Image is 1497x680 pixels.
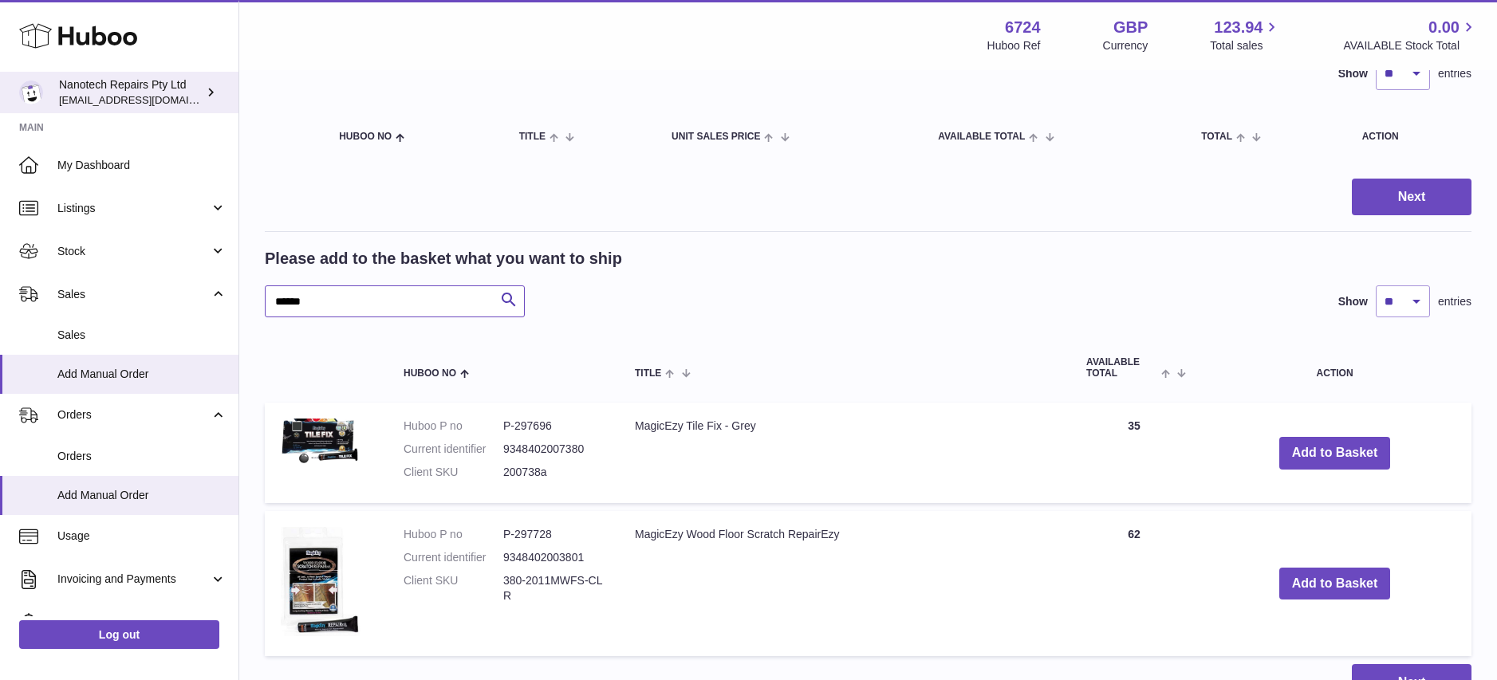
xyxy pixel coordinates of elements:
[1113,17,1148,38] strong: GBP
[1214,17,1263,38] span: 123.94
[1428,17,1460,38] span: 0.00
[503,573,603,603] dd: 380-2011MWFS-CLR
[1198,341,1471,394] th: Action
[938,132,1025,142] span: AVAILABLE Total
[635,368,661,379] span: Title
[1279,437,1391,470] button: Add to Basket
[503,442,603,457] dd: 9348402007380
[619,511,1070,655] td: MagicEzy Wood Floor Scratch RepairEzy
[1362,132,1456,142] div: Action
[281,527,360,635] img: MagicEzy Wood Floor Scratch RepairEzy
[404,550,503,565] dt: Current identifier
[265,248,622,269] h2: Please add to the basket what you want to ship
[404,573,503,603] dt: Client SKU
[503,550,603,565] dd: 9348402003801
[281,419,360,463] img: MagicEzy Tile Fix - Grey
[1352,179,1471,216] button: Next
[672,132,760,142] span: Unit Sales Price
[519,132,546,142] span: Title
[1343,38,1478,53] span: AVAILABLE Stock Total
[339,132,392,142] span: Huboo no
[1086,357,1157,378] span: AVAILABLE Total
[57,572,210,587] span: Invoicing and Payments
[404,527,503,542] dt: Huboo P no
[503,419,603,434] dd: P-297696
[619,403,1070,504] td: MagicEzy Tile Fix - Grey
[57,201,210,216] span: Listings
[503,527,603,542] dd: P-297728
[19,81,43,104] img: info@nanotechrepairs.com
[404,368,456,379] span: Huboo no
[57,287,210,302] span: Sales
[57,529,227,544] span: Usage
[1279,568,1391,600] button: Add to Basket
[57,367,227,382] span: Add Manual Order
[1438,66,1471,81] span: entries
[59,93,234,106] span: [EMAIL_ADDRESS][DOMAIN_NAME]
[59,77,203,108] div: Nanotech Repairs Pty Ltd
[57,615,227,630] span: Cases
[57,244,210,259] span: Stock
[57,158,227,173] span: My Dashboard
[1070,511,1198,655] td: 62
[1210,17,1281,53] a: 123.94 Total sales
[1005,17,1041,38] strong: 6724
[1338,66,1368,81] label: Show
[57,328,227,343] span: Sales
[1103,38,1148,53] div: Currency
[987,38,1041,53] div: Huboo Ref
[1210,38,1281,53] span: Total sales
[57,449,227,464] span: Orders
[404,465,503,480] dt: Client SKU
[503,465,603,480] dd: 200738a
[404,442,503,457] dt: Current identifier
[1201,132,1232,142] span: Total
[1438,294,1471,309] span: entries
[1070,403,1198,504] td: 35
[57,407,210,423] span: Orders
[404,419,503,434] dt: Huboo P no
[57,488,227,503] span: Add Manual Order
[1338,294,1368,309] label: Show
[19,620,219,649] a: Log out
[1343,17,1478,53] a: 0.00 AVAILABLE Stock Total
